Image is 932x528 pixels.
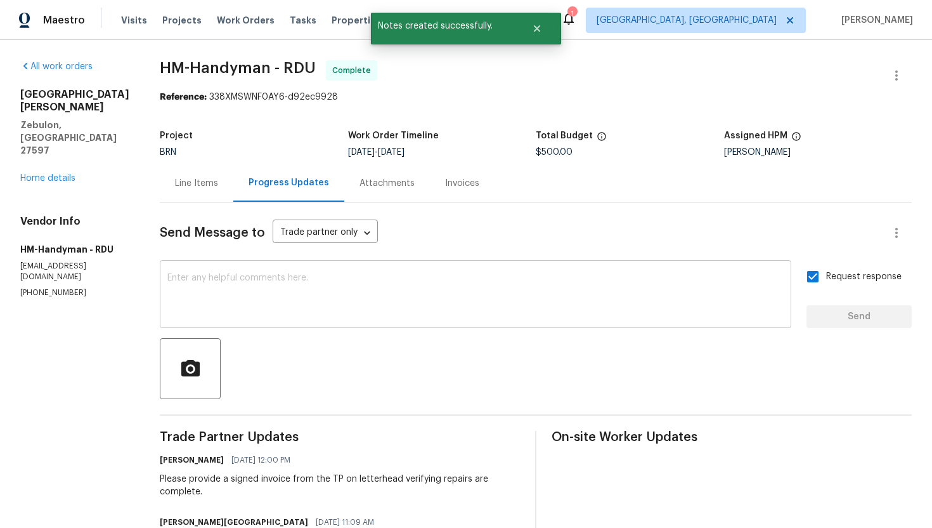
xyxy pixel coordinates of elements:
[332,14,381,27] span: Properties
[20,119,129,157] h5: Zebulon, [GEOGRAPHIC_DATA] 27597
[836,14,913,27] span: [PERSON_NAME]
[378,148,405,157] span: [DATE]
[724,131,787,140] h5: Assigned HPM
[175,177,218,190] div: Line Items
[160,473,520,498] div: Please provide a signed invoice from the TP on letterhead verifying repairs are complete.
[160,431,520,444] span: Trade Partner Updates
[20,215,129,228] h4: Vendor Info
[826,270,902,284] span: Request response
[20,261,129,282] p: [EMAIL_ADDRESS][DOMAIN_NAME]
[445,177,479,190] div: Invoices
[20,88,129,114] h2: [GEOGRAPHIC_DATA][PERSON_NAME]
[552,431,912,444] span: On-site Worker Updates
[348,148,405,157] span: -
[160,454,224,466] h6: [PERSON_NAME]
[20,243,129,256] h5: HM-Handyman - RDU
[160,60,316,76] span: HM-Handyman - RDU
[371,13,516,39] span: Notes created successfully.
[217,14,275,27] span: Work Orders
[160,148,176,157] span: BRN
[597,131,607,148] span: The total cost of line items that have been proposed by Opendoor. This sum includes line items th...
[348,148,375,157] span: [DATE]
[20,174,75,183] a: Home details
[160,91,912,103] div: 338XMSWNF0AY6-d92ec9928
[20,62,93,71] a: All work orders
[597,14,777,27] span: [GEOGRAPHIC_DATA], [GEOGRAPHIC_DATA]
[20,287,129,298] p: [PHONE_NUMBER]
[791,131,801,148] span: The hpm assigned to this work order.
[516,16,558,41] button: Close
[290,16,316,25] span: Tasks
[121,14,147,27] span: Visits
[536,148,573,157] span: $500.00
[273,223,378,244] div: Trade partner only
[359,177,415,190] div: Attachments
[249,176,329,189] div: Progress Updates
[160,131,193,140] h5: Project
[724,148,912,157] div: [PERSON_NAME]
[332,64,376,77] span: Complete
[160,93,207,102] b: Reference:
[160,227,265,239] span: Send Message to
[43,14,85,27] span: Maestro
[231,454,290,466] span: [DATE] 12:00 PM
[348,131,439,140] h5: Work Order Timeline
[536,131,593,140] h5: Total Budget
[567,8,576,20] div: 1
[162,14,202,27] span: Projects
